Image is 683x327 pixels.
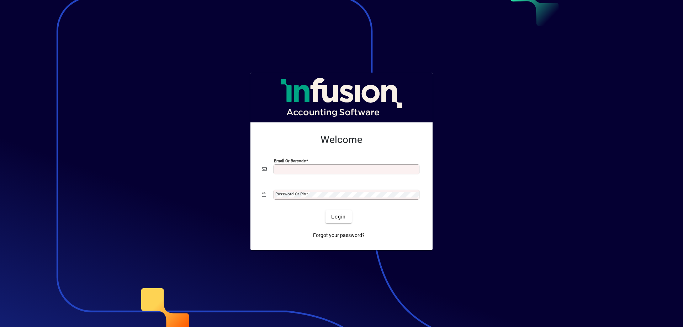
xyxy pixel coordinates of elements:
[274,158,306,163] mat-label: Email or Barcode
[325,210,351,223] button: Login
[313,232,365,239] span: Forgot your password?
[275,191,306,196] mat-label: Password or Pin
[262,134,421,146] h2: Welcome
[310,229,367,242] a: Forgot your password?
[331,213,346,221] span: Login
